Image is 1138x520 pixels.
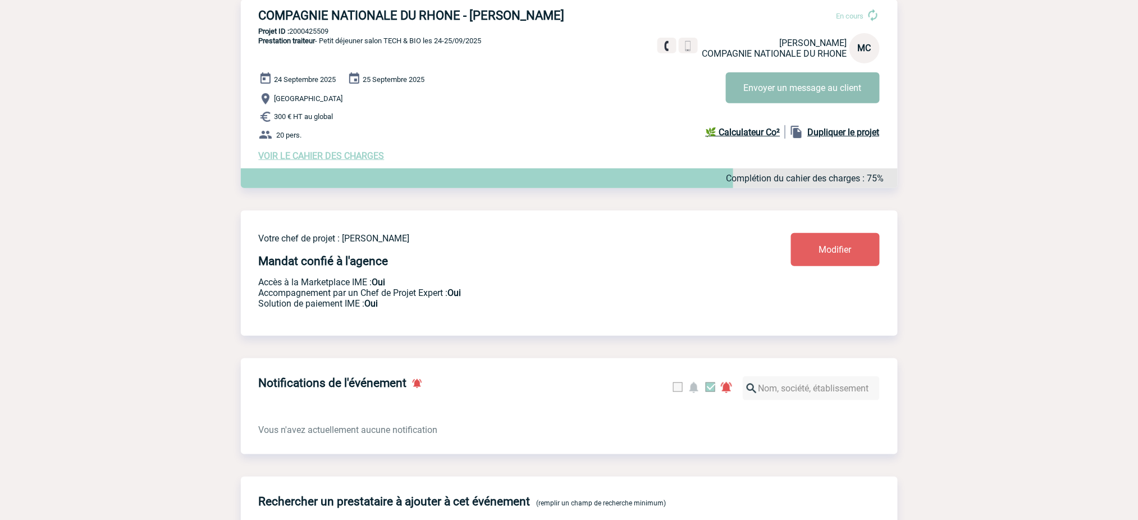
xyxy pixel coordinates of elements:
b: Oui [448,288,461,298]
p: Conformité aux process achat client, Prise en charge de la facturation, Mutualisation de plusieur... [259,298,725,309]
a: 🌿 Calculateur Co² [706,125,785,139]
span: Modifier [819,244,852,255]
h4: Mandat confié à l'agence [259,254,389,268]
span: 20 pers. [277,131,302,139]
b: 🌿 Calculateur Co² [706,127,780,138]
h4: Notifications de l'événement [259,376,407,390]
span: En cours [837,12,864,20]
b: Projet ID : [259,27,290,35]
b: Dupliquer le projet [808,127,880,138]
p: Votre chef de projet : [PERSON_NAME] [259,233,725,244]
span: Prestation traiteur [259,37,316,45]
p: Accès à la Marketplace IME : [259,277,725,288]
img: portable.png [683,41,693,51]
h4: Rechercher un prestataire à ajouter à cet événement [259,495,531,508]
span: 24 Septembre 2025 [275,75,336,84]
b: Oui [365,298,378,309]
p: 2000425509 [241,27,898,35]
span: MC [858,43,871,53]
b: Oui [372,277,386,288]
h3: COMPAGNIE NATIONALE DU RHONE - [PERSON_NAME] [259,8,596,22]
a: VOIR LE CAHIER DES CHARGES [259,150,385,161]
span: COMPAGNIE NATIONALE DU RHONE [702,48,847,59]
span: - Petit déjeuner salon TECH & BIO les 24-25/09/2025 [259,37,482,45]
span: 300 € HT au global [275,113,333,121]
span: (remplir un champ de recherche minimum) [537,499,666,507]
img: fixe.png [662,41,672,51]
span: Vous n'avez actuellement aucune notification [259,425,438,435]
span: [GEOGRAPHIC_DATA] [275,95,343,103]
img: file_copy-black-24dp.png [790,125,803,139]
span: 25 Septembre 2025 [363,75,425,84]
p: Prestation payante [259,288,725,298]
span: [PERSON_NAME] [780,38,847,48]
button: Envoyer un message au client [726,72,880,103]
